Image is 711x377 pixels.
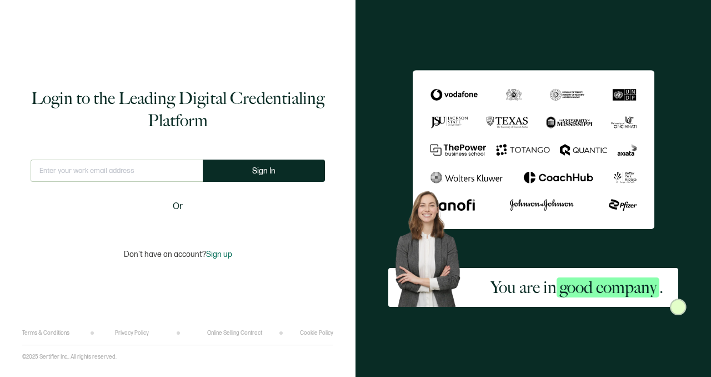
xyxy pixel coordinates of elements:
[206,250,232,259] span: Sign up
[173,200,183,214] span: Or
[557,277,659,297] span: good company
[300,330,333,336] a: Cookie Policy
[388,185,475,307] img: Sertifier Login - You are in <span class="strong-h">good company</span>. Hero
[115,330,149,336] a: Privacy Policy
[31,87,325,132] h1: Login to the Leading Digital Credentialing Platform
[22,354,117,360] p: ©2025 Sertifier Inc.. All rights reserved.
[413,70,654,230] img: Sertifier Login - You are in <span class="strong-h">good company</span>.
[490,276,663,299] h2: You are in .
[203,160,325,182] button: Sign In
[670,299,687,315] img: Sertifier Login
[207,330,262,336] a: Online Selling Contract
[31,160,203,182] input: Enter your work email address
[22,330,69,336] a: Terms & Conditions
[124,250,232,259] p: Don't have an account?
[252,167,276,175] span: Sign In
